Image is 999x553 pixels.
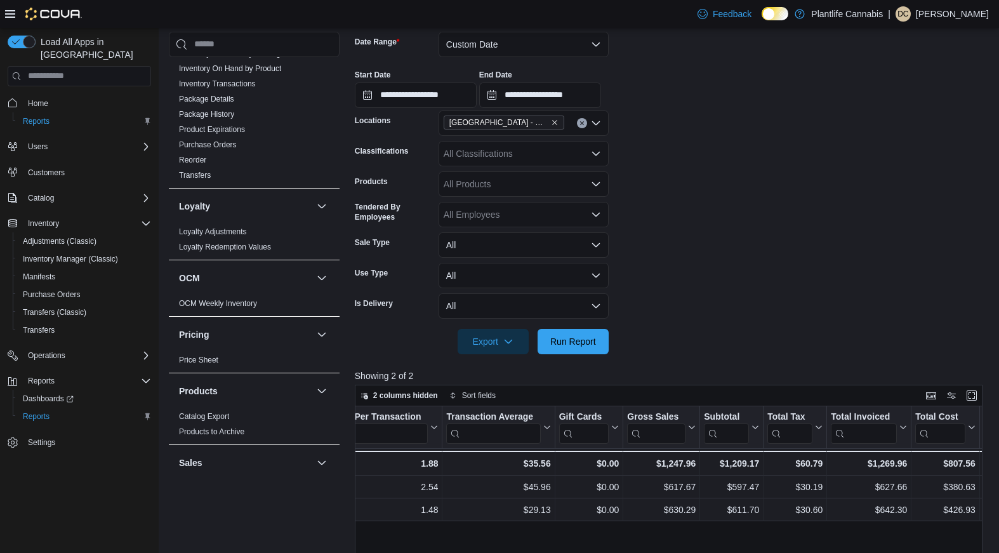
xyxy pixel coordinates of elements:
button: Enter fullscreen [964,388,979,403]
p: [PERSON_NAME] [916,6,989,22]
div: $0.00 [559,456,619,471]
span: Adjustments (Classic) [18,234,151,249]
span: Products to Archive [179,427,244,437]
div: Total Cost [915,411,965,443]
button: Remove Calgary - Dalhousie from selection in this group [551,119,559,126]
button: Operations [23,348,70,363]
button: Operations [3,347,156,364]
button: Display options [944,388,959,403]
button: Total Invoiced [831,411,907,443]
span: Product Expirations [179,124,245,135]
span: Package History [179,109,234,119]
span: Settings [28,437,55,448]
label: Is Delivery [355,298,393,309]
label: Use Type [355,268,388,278]
button: Transfers [13,321,156,339]
h3: OCM [179,272,200,284]
span: Load All Apps in [GEOGRAPHIC_DATA] [36,36,151,61]
h3: Loyalty [179,200,210,213]
div: $807.56 [915,456,975,471]
span: Reports [18,114,151,129]
button: OCM [179,272,312,284]
label: Start Date [355,70,391,80]
span: Home [23,95,151,111]
span: Transfers [23,325,55,335]
span: [GEOGRAPHIC_DATA] - Dalhousie [449,116,548,129]
span: Users [28,142,48,152]
span: Reports [23,411,50,422]
a: Package History [179,110,234,119]
div: $1,247.96 [627,456,696,471]
span: Inventory Manager (Classic) [23,254,118,264]
span: Loyalty Adjustments [179,227,247,237]
button: Total Cost [915,411,975,443]
a: Catalog Export [179,412,229,421]
div: Subtotal [704,411,749,443]
button: Manifests [13,268,156,286]
span: Calgary - Dalhousie [444,116,564,130]
input: Dark Mode [762,7,788,20]
div: $426.93 [915,502,975,517]
div: 1.48 [337,502,438,517]
span: Inventory Transactions [179,79,256,89]
button: OCM [314,270,329,286]
span: Loyalty Redemption Values [179,242,271,252]
div: $29.13 [446,502,550,517]
span: Customers [23,164,151,180]
button: All [439,232,609,258]
p: | [888,6,890,22]
div: $0.00 [559,502,619,517]
div: Total Tax [767,411,812,443]
button: Reports [23,373,60,389]
div: Transaction Average [446,411,540,423]
button: Open list of options [591,210,601,220]
h3: Pricing [179,328,209,341]
div: Total Tax [767,411,812,423]
span: Users [23,139,151,154]
div: $642.30 [831,502,907,517]
button: Pricing [179,328,312,341]
button: Gross Sales [627,411,696,443]
div: Products [169,409,340,444]
span: Operations [23,348,151,363]
a: Loyalty Adjustments [179,227,247,236]
button: Custom Date [439,32,609,57]
span: Customers [28,168,65,178]
span: Reports [23,373,151,389]
button: Export [458,329,529,354]
button: Catalog [23,190,59,206]
h3: Products [179,385,218,397]
button: Users [23,139,53,154]
button: Products [179,385,312,397]
label: Sale Type [355,237,390,248]
a: Dashboards [13,390,156,408]
button: Settings [3,433,156,451]
div: $611.70 [704,502,759,517]
button: Open list of options [591,149,601,159]
span: Feedback [713,8,751,20]
a: Products to Archive [179,427,244,436]
span: Inventory [28,218,59,229]
a: Inventory Manager (Classic) [18,251,123,267]
div: $1,269.96 [831,456,907,471]
div: Subtotal [704,411,749,423]
button: Adjustments (Classic) [13,232,156,250]
span: Transfers (Classic) [23,307,86,317]
span: Transfers (Classic) [18,305,151,320]
div: $60.79 [767,456,823,471]
button: Subtotal [704,411,759,443]
button: Reports [13,408,156,425]
a: Customers [23,165,70,180]
span: Inventory [23,216,151,231]
button: Loyalty [179,200,312,213]
span: Purchase Orders [18,287,151,302]
button: Catalog [3,189,156,207]
button: Clear input [577,118,587,128]
div: Inventory [169,15,340,188]
div: OCM [169,296,340,316]
div: $45.96 [446,479,550,495]
button: Inventory Manager (Classic) [13,250,156,268]
a: Purchase Orders [179,140,237,149]
a: Loyalty Redemption Values [179,243,271,251]
label: Classifications [355,146,409,156]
